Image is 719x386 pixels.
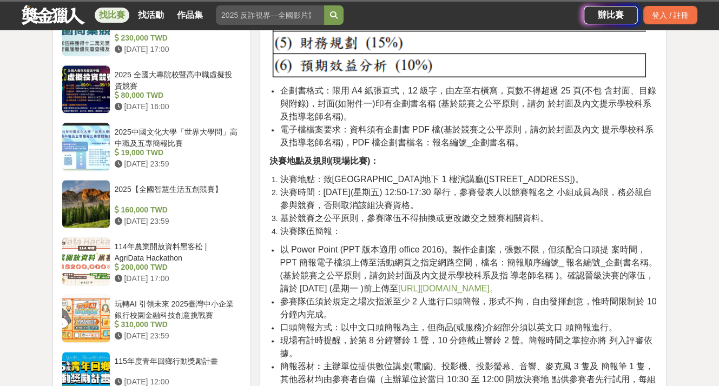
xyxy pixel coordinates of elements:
span: 以 Power Point (PPT 版本適用 office 2016)。製作企劃案，張數不限，但須配合口頭提 案時間，PPT 簡報電子檔須上傳至活動網頁之指定網路空間，檔名：簡報順序編號_ 報... [280,245,657,293]
span: 現場有計時提醒，於第 8 分鐘響鈴 1 聲，10 分鐘截止響鈴 2 聲。簡報時間之掌控亦將 列入評審依據。 [280,336,652,358]
div: 2025 全國大專院校暨高中職虛擬投資競賽 [115,69,238,90]
div: 玩轉AI 引領未來 2025臺灣中小企業銀行校園金融科技創意挑戰賽 [115,298,238,319]
div: 230,000 TWD [115,32,238,44]
strong: 決賽地點及規則(現場比賽)： [269,156,379,165]
a: 114年農業開放資料黑客松 | AgriData Hackathon 200,000 TWD [DATE] 17:00 [62,237,242,285]
a: 玩轉AI 引領未來 2025臺灣中小企業銀行校園金融科技創意挑戰賽 310,000 TWD [DATE] 23:59 [62,294,242,343]
a: 2025玉山銀行校園商業競賽 230,000 TWD [DATE] 17:00 [62,8,242,56]
span: 企劃書格式：限用 A4 紙張直式，12 級字，由左至右橫寫，頁數不得超過 25 頁(不包 含封面、目錄與附錄)，封面(如附件一)印有企劃書名稱 (基於競賽之公平原則，請勿 於封面及內文提示學校科... [280,86,656,121]
a: 2025【全國智慧生活五創競賽】 160,000 TWD [DATE] 23:59 [62,179,242,228]
a: 找活動 [134,8,168,23]
input: 2025 反詐視界—全國影片競賽 [216,5,324,25]
a: 2025 全國大專院校暨高中職虛擬投資競賽 80,000 TWD [DATE] 16:00 [62,65,242,114]
div: [DATE] 16:00 [115,101,238,112]
span: 參賽隊伍須於規定之場次指派至少 2 人進行口頭簡報，形式不拘，自由發揮創意，惟時間限制於 10 分鐘內完成。 [280,297,656,319]
a: 找比賽 [95,8,129,23]
div: 115年度青年回鄉行動獎勵計畫 [115,356,238,376]
span: 口頭簡報方式：以中文口頭簡報為主，但商品(或服務)介紹部分須以英文口 頭簡報進行。 [280,323,617,332]
span: 決賽隊伍簡報： [280,227,340,236]
div: [DATE] 23:59 [115,330,238,342]
div: 310,000 TWD [115,319,238,330]
div: 19,000 TWD [115,147,238,158]
a: 作品集 [173,8,207,23]
div: 160,000 TWD [115,204,238,216]
div: [DATE] 23:59 [115,216,238,227]
a: 2025中國文化大學「世界大學問」高中職及五專簡報比賽 19,000 TWD [DATE] 23:59 [62,122,242,171]
a: 辦比賽 [584,6,638,24]
div: [DATE] 17:00 [115,44,238,55]
div: [DATE] 17:00 [115,273,238,284]
div: 200,000 TWD [115,262,238,273]
div: [DATE] 23:59 [115,158,238,170]
span: 基於競賽之公平原則，參賽隊伍不得抽換或更改繳交之競賽相關資料。 [280,214,548,223]
a: [URL][DOMAIN_NAME]。 [398,284,498,293]
div: 2025中國文化大學「世界大學問」高中職及五專簡報比賽 [115,127,238,147]
div: 登入 / 註冊 [643,6,697,24]
div: 114年農業開放資料黑客松 | AgriData Hackathon [115,241,238,262]
span: 電子檔檔案要求：資料須有企劃書 PDF 檔(基於競賽之公平原則，請勿於封面及內文 提示學校科系及指導老師名稱)，PDF 檔企劃書檔名：報名編號_企劃書名稱。 [280,125,654,147]
span: 決賽地點：致[GEOGRAPHIC_DATA]地下 1 樓演講廳([STREET_ADDRESS])。 [280,175,583,184]
span: 決賽時間：[DATE](星期五) 12:50-17:30 舉行，參賽發表人以競賽報名之 小組成員為限，務必親自參與競賽，否則取消該組決賽資格。 [280,188,652,210]
span: [URL][DOMAIN_NAME]。 [398,284,498,293]
div: 80,000 TWD [115,90,238,101]
div: 2025【全國智慧生活五創競賽】 [115,184,238,204]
